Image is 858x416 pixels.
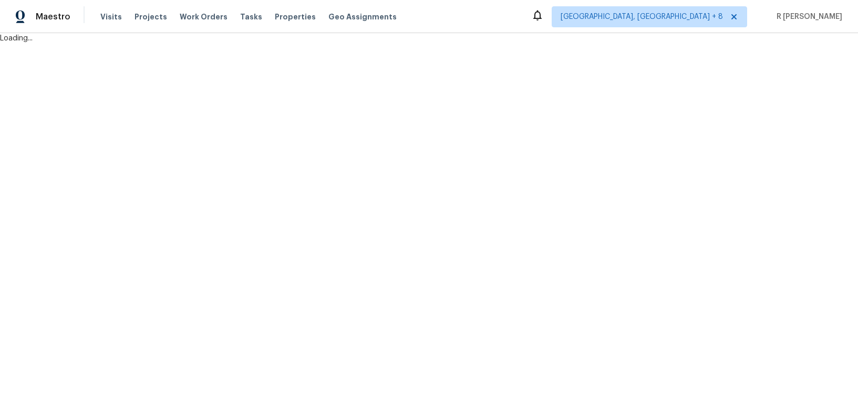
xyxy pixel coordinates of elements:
span: Properties [275,12,316,22]
span: Tasks [240,13,262,20]
span: R [PERSON_NAME] [772,12,842,22]
span: Visits [100,12,122,22]
span: Geo Assignments [328,12,397,22]
span: [GEOGRAPHIC_DATA], [GEOGRAPHIC_DATA] + 8 [561,12,723,22]
span: Work Orders [180,12,228,22]
span: Maestro [36,12,70,22]
span: Projects [135,12,167,22]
